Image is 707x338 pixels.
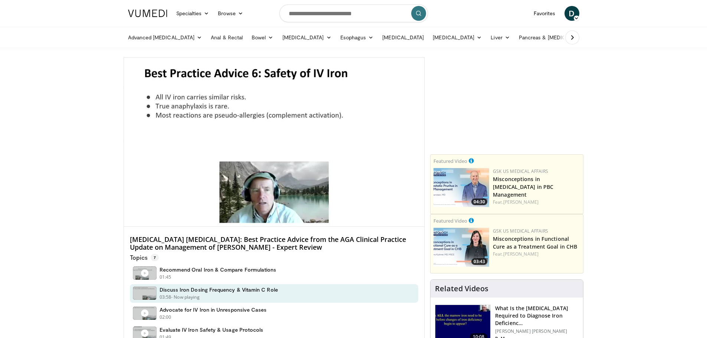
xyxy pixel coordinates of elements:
[171,294,200,301] p: - Now playing
[160,294,171,301] p: 03:58
[160,274,171,280] p: 01:45
[336,30,378,45] a: Esophagus
[435,284,488,293] h4: Related Videos
[495,305,579,327] h3: What Is the [MEDICAL_DATA] Required to Diagnose Iron Deficienc…
[433,168,489,207] a: 04:30
[495,328,579,334] p: [PERSON_NAME] [PERSON_NAME]
[151,254,159,261] span: 7
[433,217,467,224] small: Featured Video
[160,306,267,313] h4: Advocate for IV Iron in Unresponsive Cases
[503,199,539,205] a: [PERSON_NAME]
[247,30,278,45] a: Bowel
[160,266,276,273] h4: Recommend Oral Iron & Compare Formulations
[471,198,487,205] span: 04:30
[213,6,248,21] a: Browse
[451,57,563,150] iframe: Advertisement
[486,30,514,45] a: Liver
[433,228,489,267] a: 03:43
[471,258,487,265] span: 03:43
[493,228,548,234] a: GSK US Medical Affairs
[128,10,167,17] img: VuMedi Logo
[278,30,336,45] a: [MEDICAL_DATA]
[493,199,580,206] div: Feat.
[206,30,247,45] a: Anal & Rectal
[503,251,539,257] a: [PERSON_NAME]
[124,58,425,227] video-js: Video Player
[124,30,207,45] a: Advanced [MEDICAL_DATA]
[493,251,580,257] div: Feat.
[433,158,467,164] small: Featured Video
[160,326,264,333] h4: Evaluate IV Iron Safety & Usage Protocols
[493,175,553,198] a: Misconceptions in [MEDICAL_DATA] in PBC Management
[378,30,428,45] a: [MEDICAL_DATA]
[130,236,419,252] h4: [MEDICAL_DATA] [MEDICAL_DATA]: Best Practice Advice from the AGA Clinical Practice Update on Mana...
[564,6,579,21] a: D
[160,286,278,293] h4: Discuss Iron Dosing Frequency & Vitamin C Role
[172,6,214,21] a: Specialties
[160,314,171,321] p: 02:00
[433,228,489,267] img: 946a363f-977e-482f-b70f-f1516cc744c3.jpg.150x105_q85_crop-smart_upscale.jpg
[279,4,428,22] input: Search topics, interventions
[433,168,489,207] img: aa8aa058-1558-4842-8c0c-0d4d7a40e65d.jpg.150x105_q85_crop-smart_upscale.jpg
[428,30,486,45] a: [MEDICAL_DATA]
[493,168,548,174] a: GSK US Medical Affairs
[130,254,159,261] p: Topics
[493,235,577,250] a: Misconceptions in Functional Cure as a Treatment Goal in CHB
[514,30,601,45] a: Pancreas & [MEDICAL_DATA]
[529,6,560,21] a: Favorites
